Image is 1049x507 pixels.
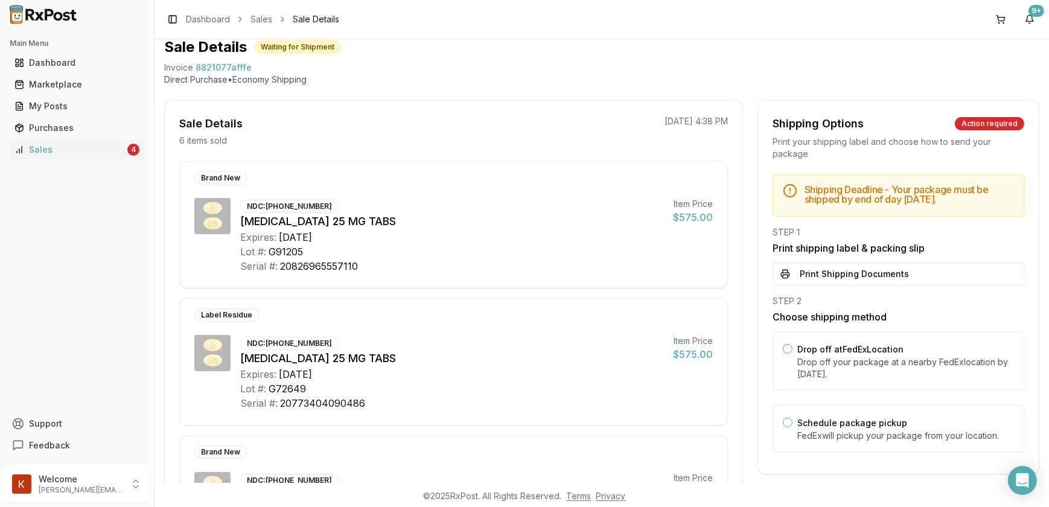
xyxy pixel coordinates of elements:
[5,118,149,138] button: Purchases
[14,100,139,112] div: My Posts
[673,198,713,210] div: Item Price
[10,117,144,139] a: Purchases
[240,244,266,259] div: Lot #:
[269,381,306,396] div: G72649
[773,115,864,132] div: Shipping Options
[280,259,358,273] div: 20826965557110
[12,474,31,494] img: User avatar
[955,117,1024,130] div: Action required
[196,62,252,74] span: 8821077afffe
[186,13,339,25] nav: breadcrumb
[5,140,149,159] button: Sales4
[1028,5,1044,17] div: 9+
[10,139,144,161] a: Sales4
[773,136,1024,160] div: Print your shipping label and choose how to send your package
[240,367,276,381] div: Expires:
[1008,466,1037,495] div: Open Intercom Messenger
[194,171,247,185] div: Brand New
[773,226,1024,238] div: STEP 1
[279,367,312,381] div: [DATE]
[5,435,149,456] button: Feedback
[194,445,247,459] div: Brand New
[673,347,713,362] div: $575.00
[797,430,1014,442] p: FedEx will pickup your package from your location.
[164,62,193,74] div: Invoice
[773,241,1024,255] h3: Print shipping label & packing slip
[240,350,663,367] div: [MEDICAL_DATA] 25 MG TABS
[773,263,1024,285] button: Print Shipping Documents
[10,52,144,74] a: Dashboard
[250,13,272,25] a: Sales
[254,40,341,54] div: Waiting for Shipment
[5,53,149,72] button: Dashboard
[164,37,247,57] h1: Sale Details
[665,115,728,127] p: [DATE] 4:38 PM
[773,310,1024,324] h3: Choose shipping method
[5,5,82,24] img: RxPost Logo
[179,115,243,132] div: Sale Details
[269,244,303,259] div: G91205
[797,344,904,354] label: Drop off at FedEx Location
[673,335,713,347] div: Item Price
[39,473,123,485] p: Welcome
[194,308,259,322] div: Label Residue
[39,485,123,495] p: [PERSON_NAME][EMAIL_ADDRESS][DOMAIN_NAME]
[279,230,312,244] div: [DATE]
[127,144,139,156] div: 4
[240,396,278,410] div: Serial #:
[240,474,339,487] div: NDC: [PHONE_NUMBER]
[280,396,365,410] div: 20773404090486
[567,491,591,501] a: Terms
[240,230,276,244] div: Expires:
[5,75,149,94] button: Marketplace
[240,213,663,230] div: [MEDICAL_DATA] 25 MG TABS
[673,472,713,484] div: Item Price
[10,39,144,48] h2: Main Menu
[14,144,125,156] div: Sales
[14,78,139,91] div: Marketplace
[1020,10,1039,29] button: 9+
[5,413,149,435] button: Support
[240,381,266,396] div: Lot #:
[14,57,139,69] div: Dashboard
[14,122,139,134] div: Purchases
[240,200,339,213] div: NDC: [PHONE_NUMBER]
[293,13,339,25] span: Sale Details
[179,135,227,147] p: 6 items sold
[186,13,230,25] a: Dashboard
[10,95,144,117] a: My Posts
[805,185,1014,204] h5: Shipping Deadline - Your package must be shipped by end of day [DATE] .
[673,210,713,225] div: $575.00
[240,259,278,273] div: Serial #:
[29,439,70,451] span: Feedback
[194,335,231,371] img: Jardiance 25 MG TABS
[5,97,149,116] button: My Posts
[797,418,907,428] label: Schedule package pickup
[10,74,144,95] a: Marketplace
[164,74,1039,86] p: Direct Purchase • Economy Shipping
[773,295,1024,307] div: STEP 2
[194,198,231,234] img: Jardiance 25 MG TABS
[596,491,626,501] a: Privacy
[797,356,1014,380] p: Drop off your package at a nearby FedEx location by [DATE] .
[240,337,339,350] div: NDC: [PHONE_NUMBER]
